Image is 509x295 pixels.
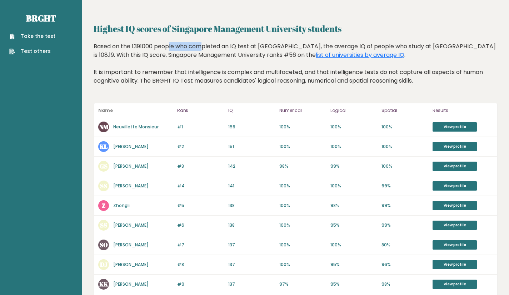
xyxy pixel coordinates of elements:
[98,107,113,113] b: Name
[100,221,107,229] text: SS
[381,202,428,209] p: 99%
[177,261,224,268] p: #8
[381,261,428,268] p: 96%
[228,222,275,228] p: 138
[330,222,377,228] p: 95%
[330,202,377,209] p: 98%
[99,280,108,288] text: KK
[433,221,477,230] a: View profile
[9,48,55,55] a: Test others
[330,163,377,169] p: 99%
[433,142,477,151] a: View profile
[177,222,224,228] p: #6
[279,281,326,287] p: 97%
[381,242,428,248] p: 80%
[279,143,326,150] p: 100%
[228,261,275,268] p: 137
[228,281,275,287] p: 137
[316,51,404,59] a: list of universities by average IQ
[381,106,428,115] p: Spatial
[228,202,275,209] p: 138
[113,124,159,130] a: Neuvillette Monsieur
[330,183,377,189] p: 100%
[381,124,428,130] p: 100%
[330,124,377,130] p: 100%
[381,281,428,287] p: 98%
[433,106,493,115] p: Results
[100,260,108,269] text: DJ
[9,33,55,40] a: Take the test
[433,280,477,289] a: View profile
[228,242,275,248] p: 137
[279,242,326,248] p: 100%
[381,163,428,169] p: 100%
[279,202,326,209] p: 100%
[177,281,224,287] p: #9
[177,242,224,248] p: #7
[177,106,224,115] p: Rank
[113,183,149,189] a: [PERSON_NAME]
[279,106,326,115] p: Numerical
[113,281,149,287] a: [PERSON_NAME]
[279,222,326,228] p: 100%
[228,163,275,169] p: 142
[113,202,130,208] a: Zhongli
[433,122,477,132] a: View profile
[113,222,149,228] a: [PERSON_NAME]
[94,42,498,96] div: Based on the 1391000 people who completed an IQ test at [GEOGRAPHIC_DATA], the average IQ of peop...
[330,143,377,150] p: 100%
[330,106,377,115] p: Logical
[279,183,326,189] p: 100%
[228,143,275,150] p: 151
[381,222,428,228] p: 99%
[177,124,224,130] p: #1
[26,13,56,24] a: Brght
[228,106,275,115] p: IQ
[433,181,477,191] a: View profile
[381,183,428,189] p: 99%
[100,241,108,249] text: SO
[433,201,477,210] a: View profile
[113,163,149,169] a: [PERSON_NAME]
[113,242,149,248] a: [PERSON_NAME]
[100,162,108,170] text: GS
[113,143,149,149] a: [PERSON_NAME]
[94,22,498,35] h2: Highest IQ scores of Singapore Management University students
[279,124,326,130] p: 100%
[228,124,275,130] p: 159
[330,281,377,287] p: 95%
[177,143,224,150] p: #2
[381,143,428,150] p: 100%
[433,162,477,171] a: View profile
[330,261,377,268] p: 95%
[100,142,108,151] text: KL
[102,201,105,210] text: Z
[279,261,326,268] p: 100%
[177,163,224,169] p: #3
[228,183,275,189] p: 141
[99,123,109,131] text: NM
[177,183,224,189] p: #4
[100,182,107,190] text: SS
[113,261,149,267] a: [PERSON_NAME]
[433,240,477,250] a: View profile
[330,242,377,248] p: 100%
[433,260,477,269] a: View profile
[279,163,326,169] p: 98%
[177,202,224,209] p: #5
